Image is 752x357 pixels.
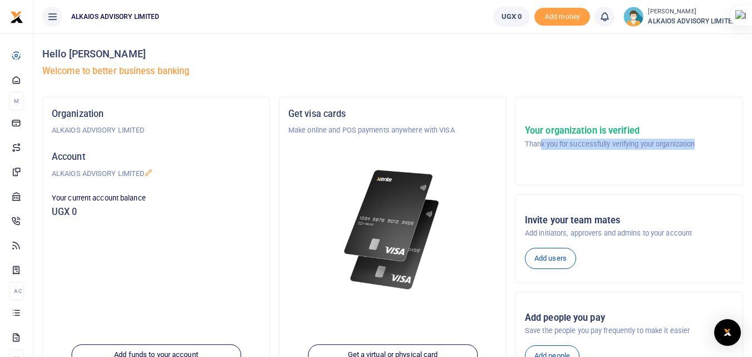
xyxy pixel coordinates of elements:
div: Open Intercom Messenger [714,319,741,346]
a: Add money [534,12,590,20]
p: Thank you for successfully verifying your organization [525,139,695,150]
small: [PERSON_NAME] [648,7,743,17]
h5: Welcome to better business banking [42,66,743,77]
span: UGX 0 [502,11,522,22]
h5: Your organization is verified [525,125,695,136]
h5: Organization [52,109,261,120]
h5: UGX 0 [52,207,261,218]
span: Add money [534,8,590,26]
li: M [9,92,24,110]
img: logo-small [10,11,23,24]
span: ALKAIOS ADVISORY LIMITED [648,16,743,26]
li: Wallet ballance [489,7,535,27]
img: xente-_physical_cards.png [341,163,445,297]
p: Make online and POS payments anywhere with VISA [288,125,497,136]
p: Add initiators, approvers and admins to your account [525,228,734,239]
h5: Account [52,151,261,163]
p: Save the people you pay frequently to make it easier [525,325,734,336]
a: profile-user [PERSON_NAME] ALKAIOS ADVISORY LIMITED [623,7,743,27]
li: Toup your wallet [534,8,590,26]
h5: Get visa cards [288,109,497,120]
li: Ac [9,282,24,300]
img: profile-user [623,7,643,27]
h5: Add people you pay [525,312,734,324]
a: logo-small logo-large logo-large [10,12,23,21]
p: ALKAIOS ADVISORY LIMITED [52,168,261,179]
h4: Hello [PERSON_NAME] [42,48,743,60]
p: Your current account balance [52,193,261,204]
a: Add users [525,248,576,269]
span: ALKAIOS ADVISORY LIMITED [67,12,164,22]
a: UGX 0 [493,7,530,27]
h5: Invite your team mates [525,215,734,226]
p: ALKAIOS ADVISORY LIMITED [52,125,261,136]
